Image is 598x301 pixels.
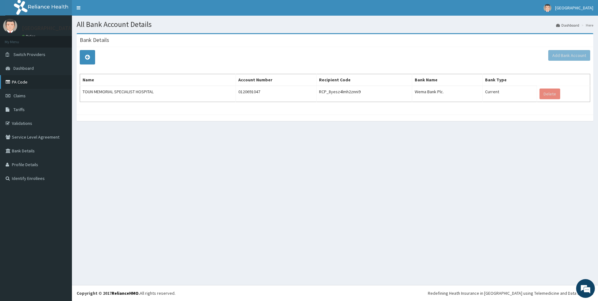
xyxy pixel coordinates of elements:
[80,37,109,43] h3: Bank Details
[544,4,551,12] img: User Image
[412,86,483,102] td: Wema Bank Plc.
[13,65,34,71] span: Dashboard
[548,50,590,61] button: Add Bank Account
[540,89,560,99] button: Delete
[13,107,25,112] span: Tariffs
[316,74,412,86] th: Recipient Code
[77,20,593,28] h1: All Bank Account Details
[316,86,412,102] td: RCP_8yesz4lmh2znni9
[80,86,236,102] td: TOUN MEMORIAL SPECIALIST HOSPITAL
[412,74,483,86] th: Bank Name
[22,34,37,38] a: Online
[555,5,593,11] span: [GEOGRAPHIC_DATA]
[22,25,73,31] p: [GEOGRAPHIC_DATA]
[428,290,593,296] div: Redefining Heath Insurance in [GEOGRAPHIC_DATA] using Telemedicine and Data Science!
[112,290,139,296] a: RelianceHMO
[556,23,579,28] a: Dashboard
[72,285,598,301] footer: All rights reserved.
[13,52,45,57] span: Switch Providers
[13,93,26,99] span: Claims
[580,23,593,28] li: Here
[236,86,316,102] td: 0120691047
[482,86,537,102] td: Current
[3,19,17,33] img: User Image
[236,74,316,86] th: Account Number
[80,74,236,86] th: Name
[77,290,140,296] strong: Copyright © 2017 .
[482,74,537,86] th: Bank Type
